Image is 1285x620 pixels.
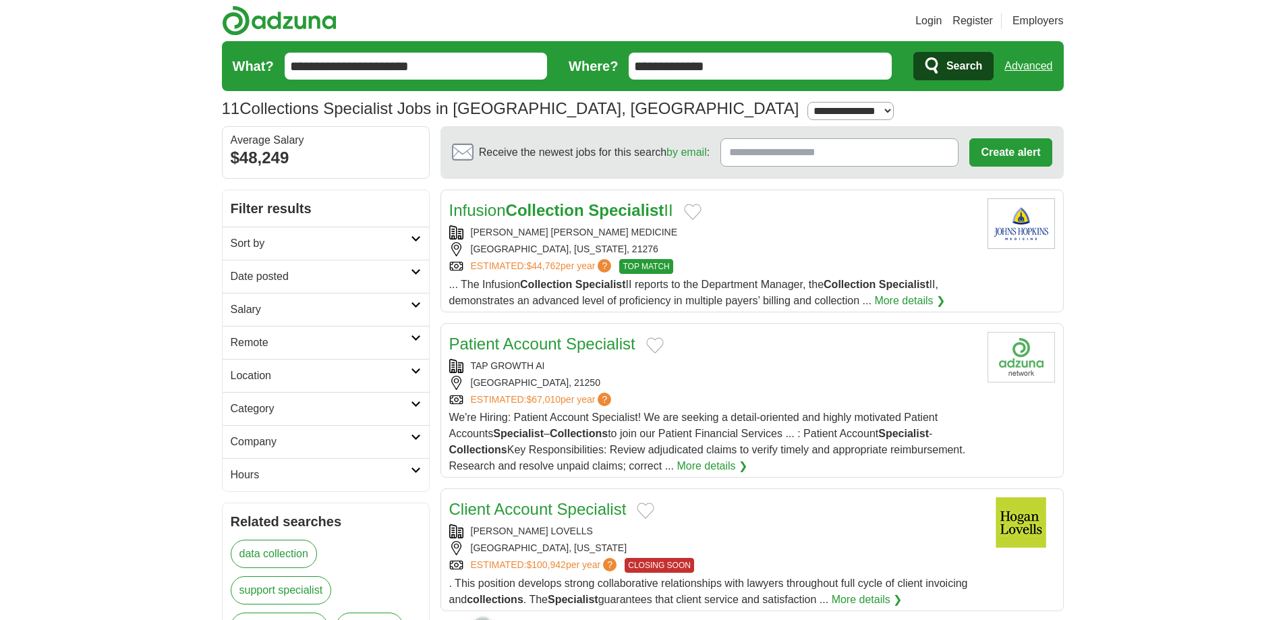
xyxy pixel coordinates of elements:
[913,52,994,80] button: Search
[637,503,654,519] button: Add to favorite jobs
[526,260,561,271] span: $44,762
[988,198,1055,249] img: Johns Hopkins Medicine logo
[449,376,977,390] div: [GEOGRAPHIC_DATA], 21250
[231,368,411,384] h2: Location
[526,394,561,405] span: $67,010
[550,428,608,439] strong: Collections
[479,144,710,161] span: Receive the newest jobs for this search :
[520,279,572,290] strong: Collection
[874,293,945,309] a: More details ❯
[588,201,664,219] strong: Specialist
[988,332,1055,383] img: Company logo
[526,559,565,570] span: $100,942
[449,242,977,256] div: [GEOGRAPHIC_DATA], [US_STATE], 21276
[677,458,747,474] a: More details ❯
[493,428,544,439] strong: Specialist
[878,428,929,439] strong: Specialist
[223,458,429,491] a: Hours
[506,201,584,219] strong: Collection
[233,56,274,76] label: What?
[666,146,707,158] a: by email
[231,467,411,483] h2: Hours
[603,558,617,571] span: ?
[471,526,593,536] a: [PERSON_NAME] LOVELLS
[471,558,620,573] a: ESTIMATED:$100,942per year?
[231,235,411,252] h2: Sort by
[231,302,411,318] h2: Salary
[222,99,799,117] h1: Collections Specialist Jobs in [GEOGRAPHIC_DATA], [GEOGRAPHIC_DATA]
[222,5,337,36] img: Adzuna logo
[598,259,611,273] span: ?
[1012,13,1064,29] a: Employers
[222,96,240,121] span: 11
[231,269,411,285] h2: Date posted
[471,393,615,407] a: ESTIMATED:$67,010per year?
[548,594,598,605] strong: Specialist
[824,279,876,290] strong: Collection
[625,558,694,573] span: CLOSING SOON
[449,412,966,472] span: We're Hiring: Patient Account Specialist! We are seeking a detail-oriented and highly motivated P...
[569,56,618,76] label: Where?
[449,541,977,555] div: [GEOGRAPHIC_DATA], [US_STATE]
[449,500,627,518] a: Client Account Specialist
[223,392,429,425] a: Category
[879,279,930,290] strong: Specialist
[575,279,626,290] strong: Specialist
[231,146,421,170] div: $48,249
[223,260,429,293] a: Date posted
[231,576,332,604] a: support specialist
[231,335,411,351] h2: Remote
[988,497,1055,548] img: Hogan Lovells logo
[619,259,673,274] span: TOP MATCH
[946,53,982,80] span: Search
[223,326,429,359] a: Remote
[467,594,523,605] strong: collections
[449,359,977,373] div: TAP GROWTH AI
[1004,53,1052,80] a: Advanced
[449,577,968,605] span: . This position develops strong collaborative relationships with lawyers throughout full cycle of...
[449,201,673,219] a: InfusionCollection SpecialistII
[471,227,678,237] a: [PERSON_NAME] [PERSON_NAME] MEDICINE
[223,359,429,392] a: Location
[231,434,411,450] h2: Company
[832,592,903,608] a: More details ❯
[223,425,429,458] a: Company
[223,293,429,326] a: Salary
[598,393,611,406] span: ?
[684,204,702,220] button: Add to favorite jobs
[969,138,1052,167] button: Create alert
[952,13,993,29] a: Register
[646,337,664,354] button: Add to favorite jobs
[223,227,429,260] a: Sort by
[449,444,507,455] strong: Collections
[231,135,421,146] div: Average Salary
[231,540,317,568] a: data collection
[915,13,942,29] a: Login
[231,401,411,417] h2: Category
[471,259,615,274] a: ESTIMATED:$44,762per year?
[223,190,429,227] h2: Filter results
[231,511,421,532] h2: Related searches
[449,279,938,306] span: ... The Infusion II reports to the Department Manager, the II, demonstrates an advanced level of ...
[449,335,635,353] a: Patient Account Specialist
